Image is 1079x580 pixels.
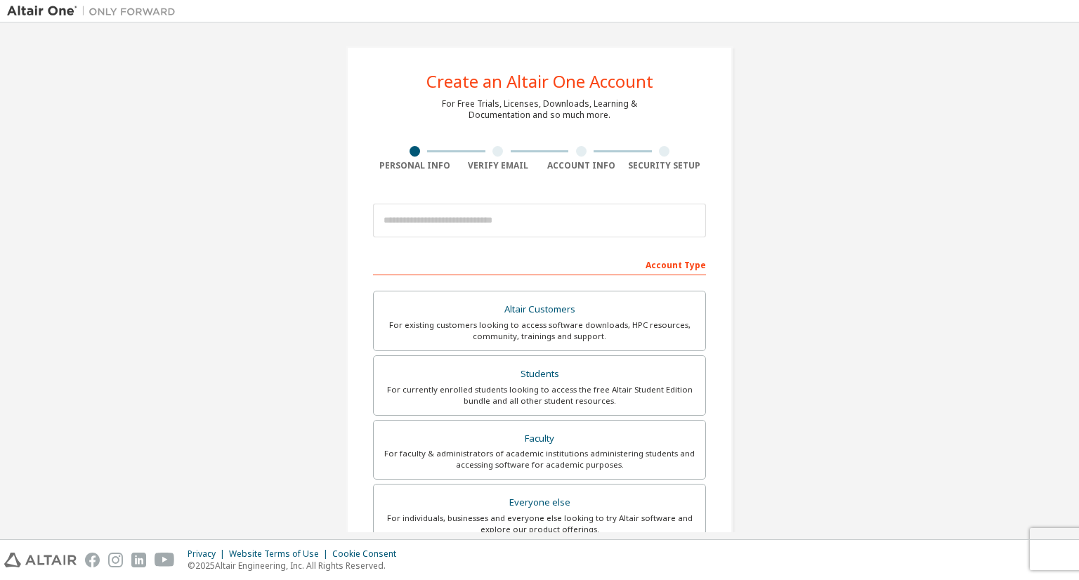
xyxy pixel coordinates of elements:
[623,160,707,171] div: Security Setup
[373,253,706,275] div: Account Type
[382,448,697,470] div: For faculty & administrators of academic institutions administering students and accessing softwa...
[382,429,697,449] div: Faculty
[426,73,653,90] div: Create an Altair One Account
[131,553,146,567] img: linkedin.svg
[382,384,697,407] div: For currently enrolled students looking to access the free Altair Student Edition bundle and all ...
[539,160,623,171] div: Account Info
[155,553,175,567] img: youtube.svg
[382,493,697,513] div: Everyone else
[4,553,77,567] img: altair_logo.svg
[382,319,697,342] div: For existing customers looking to access software downloads, HPC resources, community, trainings ...
[188,560,405,572] p: © 2025 Altair Engineering, Inc. All Rights Reserved.
[332,548,405,560] div: Cookie Consent
[7,4,183,18] img: Altair One
[382,300,697,319] div: Altair Customers
[85,553,100,567] img: facebook.svg
[442,98,637,121] div: For Free Trials, Licenses, Downloads, Learning & Documentation and so much more.
[382,513,697,535] div: For individuals, businesses and everyone else looking to try Altair software and explore our prod...
[108,553,123,567] img: instagram.svg
[373,160,457,171] div: Personal Info
[382,364,697,384] div: Students
[229,548,332,560] div: Website Terms of Use
[188,548,229,560] div: Privacy
[457,160,540,171] div: Verify Email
